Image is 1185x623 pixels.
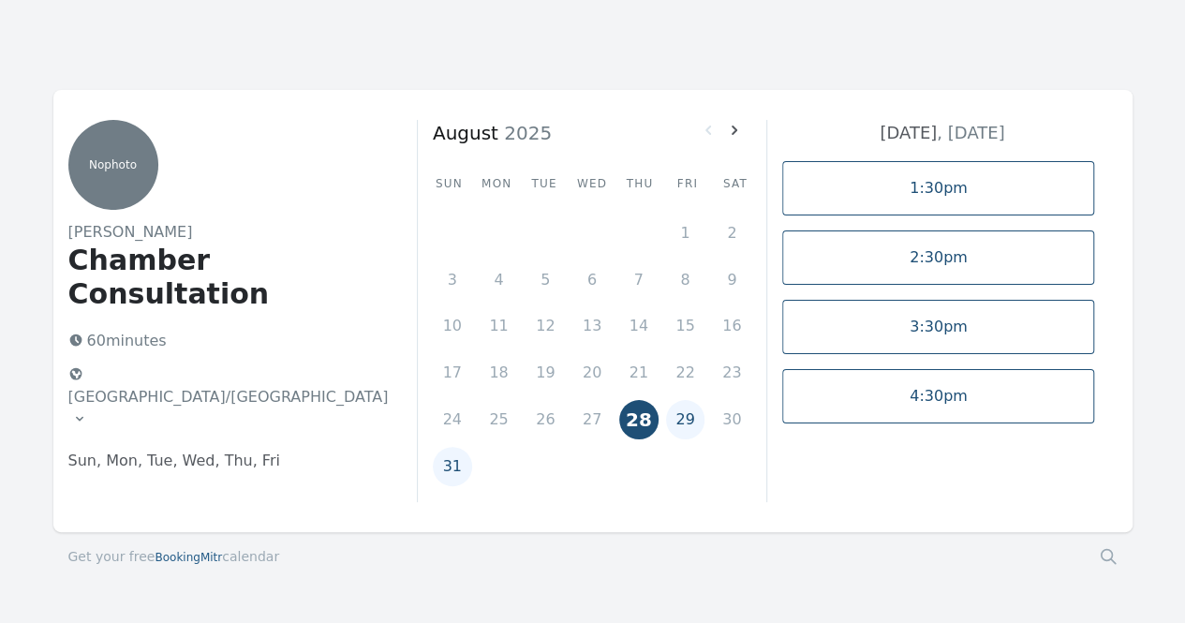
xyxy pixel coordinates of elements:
button: 13 [572,307,612,347]
button: 3 [433,260,472,300]
strong: August [433,122,498,144]
span: BookingMitr [155,551,222,564]
button: 5 [526,260,565,300]
button: 22 [666,353,705,393]
button: 30 [712,400,751,439]
button: 1 [666,214,705,253]
span: 2025 [498,122,552,144]
div: Fri [671,176,704,191]
button: 16 [712,307,751,347]
h1: Chamber Consultation [68,244,387,311]
h2: [PERSON_NAME] [68,221,387,244]
button: 26 [526,400,565,439]
a: 1:30pm [782,161,1094,215]
div: Wed [576,176,609,191]
p: No photo [68,157,158,172]
button: 11 [480,307,519,347]
button: 21 [619,353,659,393]
button: 25 [480,400,519,439]
div: Mon [481,176,513,191]
p: Sun, Mon, Tue, Wed, Thu, Fri [68,450,387,472]
div: Tue [528,176,561,191]
button: 31 [433,447,472,486]
div: Sun [433,176,466,191]
a: 2:30pm [782,230,1094,285]
span: , [DATE] [937,123,1004,142]
button: 29 [666,400,705,439]
button: 15 [666,307,705,347]
button: 12 [526,307,565,347]
a: 3:30pm [782,300,1094,354]
button: 2 [712,214,751,253]
button: 27 [572,400,612,439]
button: 19 [526,353,565,393]
strong: [DATE] [880,123,937,142]
button: 24 [433,400,472,439]
button: 20 [572,353,612,393]
button: [GEOGRAPHIC_DATA]/[GEOGRAPHIC_DATA] [61,360,396,435]
button: 6 [572,260,612,300]
div: Sat [718,176,751,191]
button: 4 [480,260,519,300]
button: 18 [480,353,519,393]
button: 28 [619,400,659,439]
a: Get your freeBookingMitrcalendar [68,547,280,566]
p: 60 minutes [61,326,387,356]
button: 23 [712,353,751,393]
div: Thu [623,176,656,191]
button: 7 [619,260,659,300]
button: 14 [619,307,659,347]
button: 9 [712,260,751,300]
button: 8 [666,260,705,300]
a: 4:30pm [782,369,1094,423]
button: 10 [433,307,472,347]
button: 17 [433,353,472,393]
